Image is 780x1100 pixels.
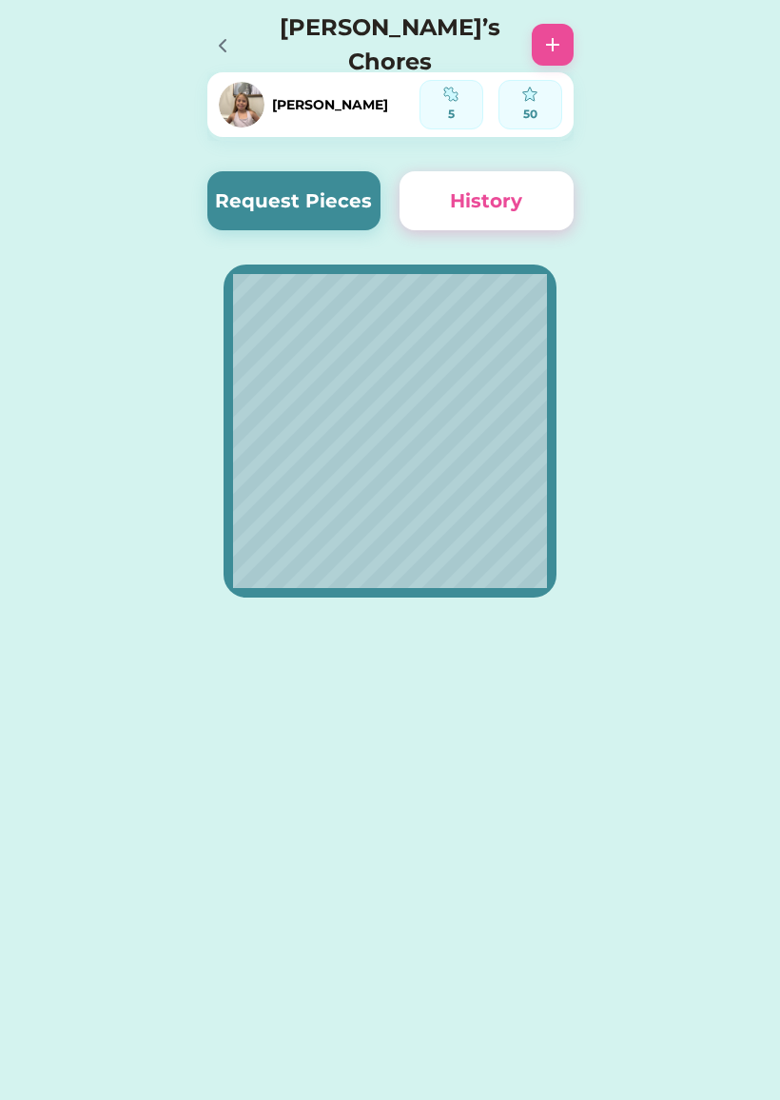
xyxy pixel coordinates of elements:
[443,87,458,102] img: programming-module-puzzle-1--code-puzzle-module-programming-plugin-piece.svg
[400,171,574,230] button: History
[541,33,564,56] img: add%201.svg
[522,87,537,102] img: interface-favorite-star--reward-rating-rate-social-star-media-favorite-like-stars.svg
[207,171,381,230] button: Request Pieces
[268,10,513,79] h4: [PERSON_NAME]’s Chores
[272,95,388,115] div: [PERSON_NAME]
[505,106,556,123] div: 50
[426,106,477,123] div: 5
[219,82,264,128] img: https%3A%2F%2F1dfc823d71cc564f25c7cc035732a2d8.cdn.bubble.io%2Ff1751978160613x204775475694115140%...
